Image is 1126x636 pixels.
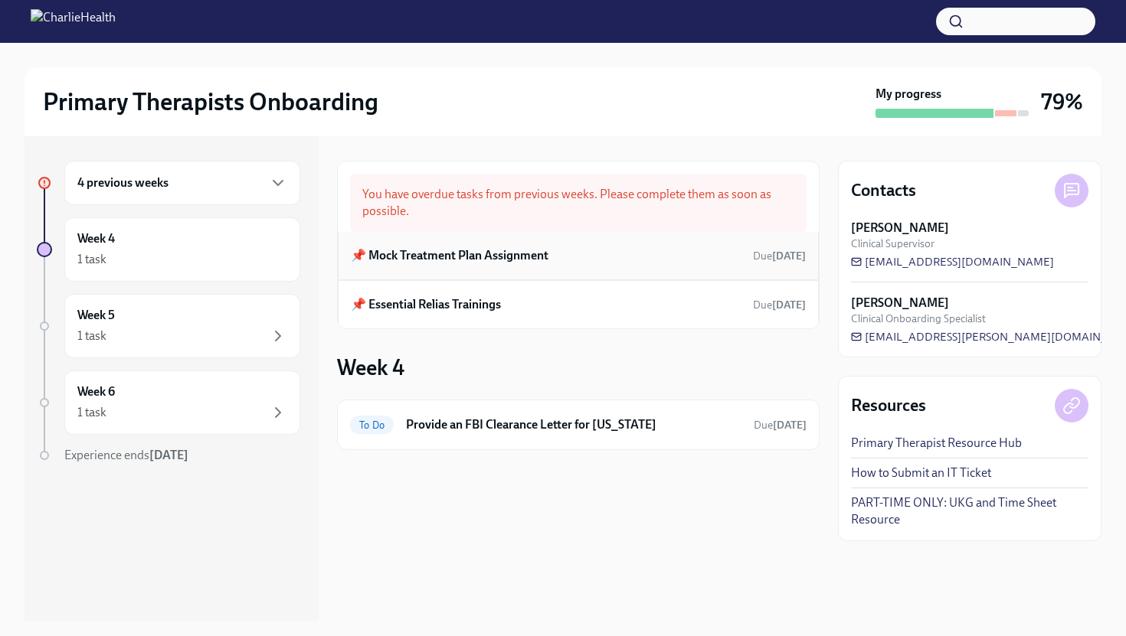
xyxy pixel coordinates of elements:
[77,383,115,400] h6: Week 6
[77,230,115,247] h6: Week 4
[754,418,807,432] span: September 11th, 2025 09:00
[772,250,806,263] strong: [DATE]
[851,394,926,417] h4: Resources
[351,247,548,264] h6: 📌 Mock Treatment Plan Assignment
[77,404,106,421] div: 1 task
[851,254,1054,269] a: [EMAIL_ADDRESS][DOMAIN_NAME]
[149,448,188,462] strong: [DATE]
[754,419,807,432] span: Due
[77,307,115,324] h6: Week 5
[851,220,949,236] strong: [PERSON_NAME]
[77,251,106,268] div: 1 task
[851,236,935,251] span: Clinical Supervisor
[64,161,300,205] div: 4 previous weeks
[753,250,806,263] span: Due
[851,494,1088,528] a: PART-TIME ONLY: UKG and Time Sheet Resource
[64,448,188,462] span: Experience ends
[337,354,404,381] h3: Week 4
[876,86,941,103] strong: My progress
[851,311,986,326] span: Clinical Onboarding Specialist
[77,174,169,191] h6: 4 previous weeks
[753,249,806,263] span: August 15th, 2025 09:00
[77,328,106,344] div: 1 task
[43,86,378,117] h2: Primary Therapists Onboarding
[773,419,807,432] strong: [DATE]
[350,419,394,431] span: To Do
[851,295,949,311] strong: [PERSON_NAME]
[753,298,806,311] span: Due
[31,9,116,34] img: CharlieHealth
[851,435,1022,452] a: Primary Therapist Resource Hub
[772,298,806,311] strong: [DATE]
[406,416,741,433] h6: Provide an FBI Clearance Letter for [US_STATE]
[851,179,916,202] h4: Contacts
[851,465,991,481] a: How to Submit an IT Ticket
[351,244,806,267] a: 📌 Mock Treatment Plan AssignmentDue[DATE]
[1041,88,1083,116] h3: 79%
[351,293,806,316] a: 📌 Essential Relias TrainingsDue[DATE]
[351,296,501,313] h6: 📌 Essential Relias Trainings
[37,370,300,435] a: Week 61 task
[753,298,806,312] span: August 18th, 2025 09:00
[350,413,807,437] a: To DoProvide an FBI Clearance Letter for [US_STATE]Due[DATE]
[37,294,300,358] a: Week 51 task
[37,217,300,282] a: Week 41 task
[350,174,807,232] div: You have overdue tasks from previous weeks. Please complete them as soon as possible.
